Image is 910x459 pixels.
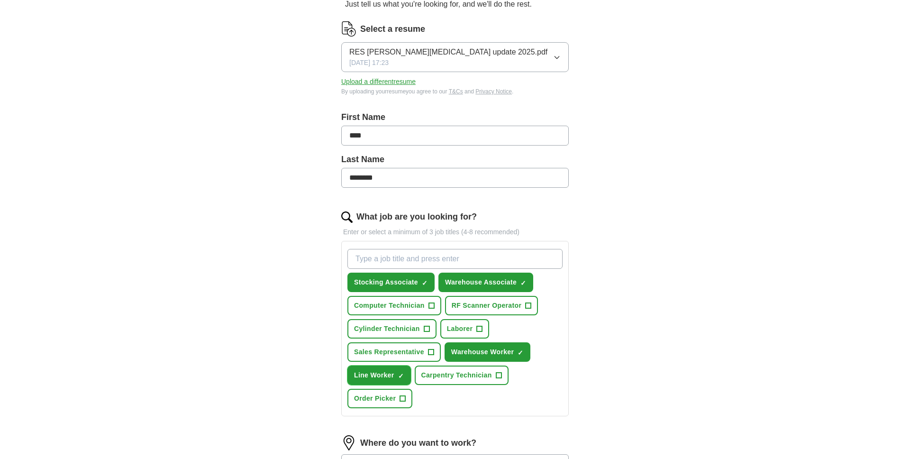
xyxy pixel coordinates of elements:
[440,319,490,339] button: Laborer
[421,370,492,380] span: Carpentry Technician
[341,87,569,96] div: By uploading your resume you agree to our and .
[354,370,394,380] span: Line Worker
[341,435,356,450] img: location.png
[447,324,473,334] span: Laborer
[354,277,418,287] span: Stocking Associate
[341,211,353,223] img: search.png
[415,366,509,385] button: Carpentry Technician
[520,279,526,287] span: ✓
[341,21,356,37] img: CV Icon
[422,279,428,287] span: ✓
[347,273,435,292] button: Stocking Associate✓
[445,296,538,315] button: RF Scanner Operator
[347,249,563,269] input: Type a job title and press enter
[341,153,569,166] label: Last Name
[347,296,441,315] button: Computer Technician
[347,319,437,339] button: Cylinder Technician
[360,437,476,450] label: Where do you want to work?
[354,394,396,404] span: Order Picker
[347,389,412,408] button: Order Picker
[452,301,521,311] span: RF Scanner Operator
[356,211,477,223] label: What job are you looking for?
[398,372,404,380] span: ✓
[347,342,441,362] button: Sales Representative
[451,347,514,357] span: Warehouse Worker
[445,342,530,362] button: Warehouse Worker✓
[341,111,569,124] label: First Name
[360,23,425,36] label: Select a resume
[445,277,517,287] span: Warehouse Associate
[349,58,389,68] span: [DATE] 17:23
[475,88,512,95] a: Privacy Notice
[354,347,424,357] span: Sales Representative
[341,42,569,72] button: RES [PERSON_NAME][MEDICAL_DATA] update 2025.pdf[DATE] 17:23
[347,366,411,385] button: Line Worker✓
[518,349,523,357] span: ✓
[349,46,547,58] span: RES [PERSON_NAME][MEDICAL_DATA] update 2025.pdf
[354,301,425,311] span: Computer Technician
[341,227,569,237] p: Enter or select a minimum of 3 job titles (4-8 recommended)
[449,88,463,95] a: T&Cs
[341,77,416,87] button: Upload a differentresume
[438,273,533,292] button: Warehouse Associate✓
[354,324,420,334] span: Cylinder Technician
